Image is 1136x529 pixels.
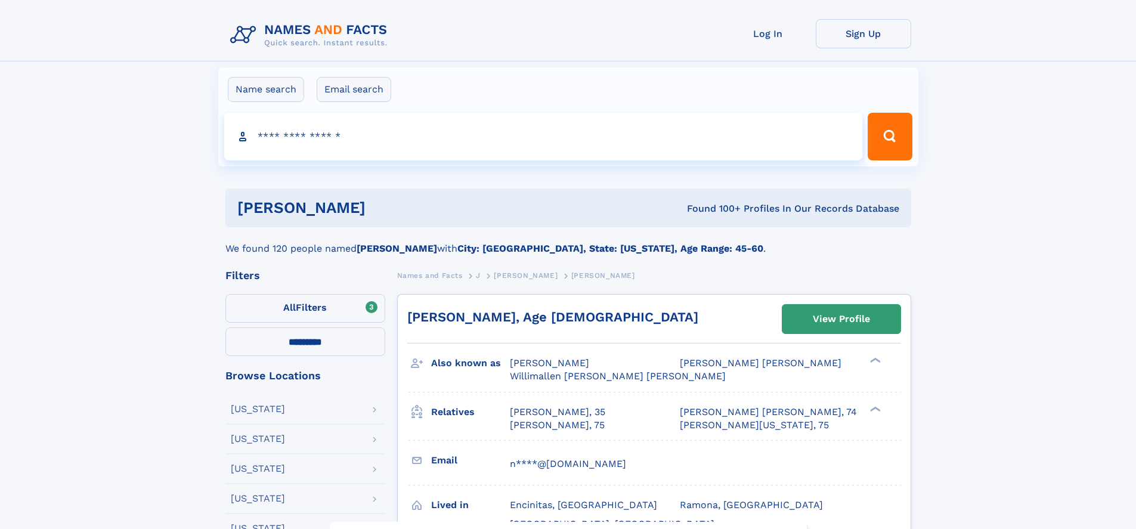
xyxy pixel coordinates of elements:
[476,268,481,283] a: J
[782,305,900,333] a: View Profile
[228,77,304,102] label: Name search
[510,419,605,432] a: [PERSON_NAME], 75
[231,464,285,474] div: [US_STATE]
[526,202,899,215] div: Found 100+ Profiles In Our Records Database
[680,419,829,432] a: [PERSON_NAME][US_STATE], 75
[868,113,912,160] button: Search Button
[680,499,823,511] span: Ramona, [GEOGRAPHIC_DATA]
[571,271,635,280] span: [PERSON_NAME]
[231,434,285,444] div: [US_STATE]
[494,271,558,280] span: [PERSON_NAME]
[283,302,296,313] span: All
[225,227,911,256] div: We found 120 people named with .
[680,357,841,369] span: [PERSON_NAME] [PERSON_NAME]
[357,243,437,254] b: [PERSON_NAME]
[431,450,510,471] h3: Email
[431,402,510,422] h3: Relatives
[225,270,385,281] div: Filters
[457,243,763,254] b: City: [GEOGRAPHIC_DATA], State: [US_STATE], Age Range: 45-60
[867,405,881,413] div: ❯
[407,310,698,324] a: [PERSON_NAME], Age [DEMOGRAPHIC_DATA]
[231,494,285,503] div: [US_STATE]
[431,495,510,515] h3: Lived in
[510,406,605,419] a: [PERSON_NAME], 35
[510,357,589,369] span: [PERSON_NAME]
[397,268,463,283] a: Names and Facts
[225,19,397,51] img: Logo Names and Facts
[813,305,870,333] div: View Profile
[476,271,481,280] span: J
[231,404,285,414] div: [US_STATE]
[494,268,558,283] a: [PERSON_NAME]
[680,406,857,419] a: [PERSON_NAME] [PERSON_NAME], 74
[237,200,527,215] h1: [PERSON_NAME]
[224,113,863,160] input: search input
[720,19,816,48] a: Log In
[225,294,385,323] label: Filters
[225,370,385,381] div: Browse Locations
[510,499,657,511] span: Encinitas, [GEOGRAPHIC_DATA]
[317,77,391,102] label: Email search
[867,357,881,364] div: ❯
[816,19,911,48] a: Sign Up
[510,370,726,382] span: Willimallen [PERSON_NAME] [PERSON_NAME]
[431,353,510,373] h3: Also known as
